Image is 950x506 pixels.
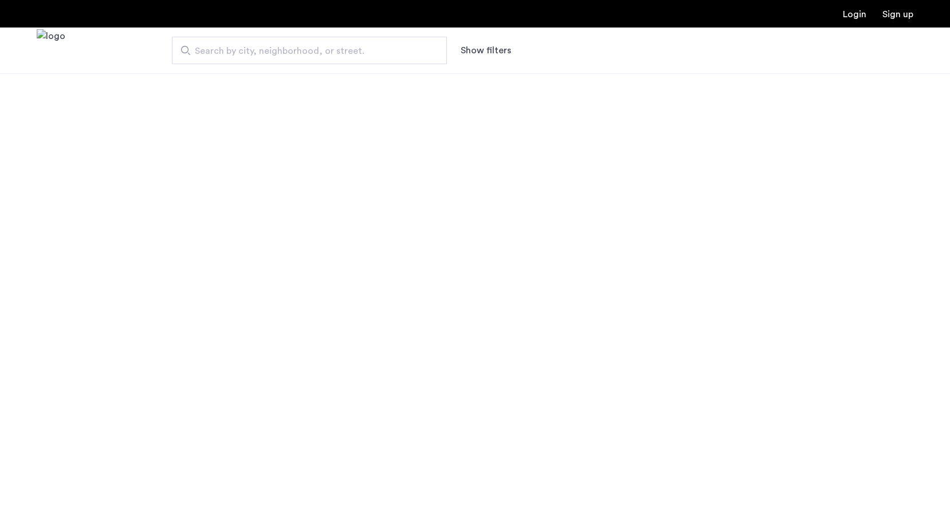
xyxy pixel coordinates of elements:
[37,29,65,72] a: Cazamio Logo
[195,44,415,58] span: Search by city, neighborhood, or street.
[37,29,65,72] img: logo
[172,37,447,64] input: Apartment Search
[461,44,511,57] button: Show or hide filters
[843,10,866,19] a: Login
[882,10,913,19] a: Registration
